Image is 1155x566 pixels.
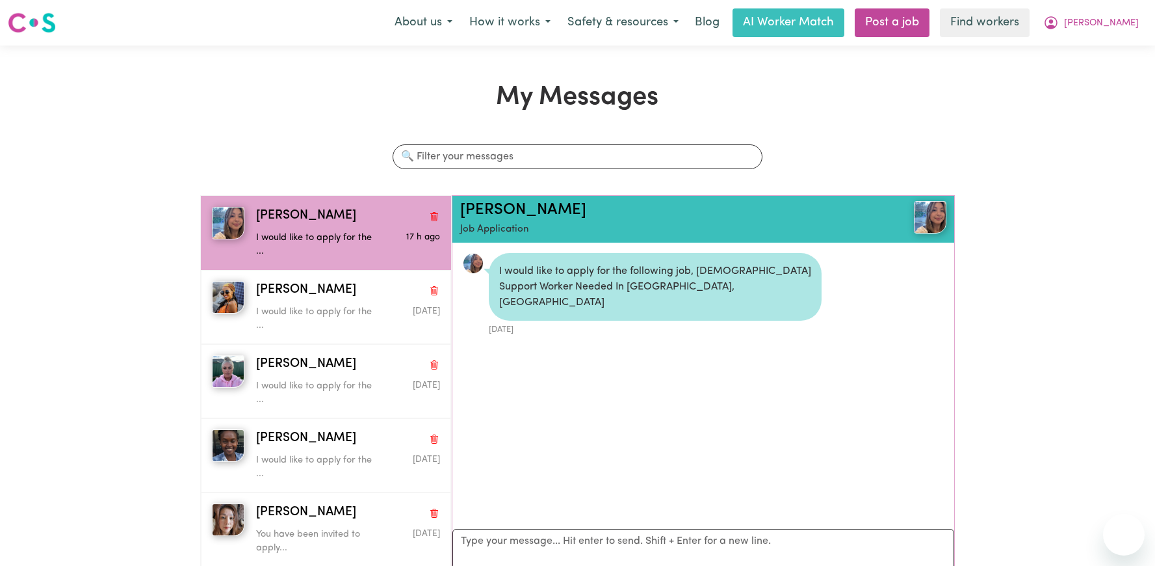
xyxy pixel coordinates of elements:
a: Pia E [865,201,946,234]
img: Ruth R [212,429,244,462]
div: [DATE] [489,321,822,336]
a: [PERSON_NAME] [460,202,586,218]
span: Message sent on August 1, 2025 [406,233,440,241]
span: [PERSON_NAME] [256,207,356,226]
iframe: Button to launch messaging window [1103,514,1145,556]
span: Message sent on August 1, 2025 [413,307,440,316]
span: [PERSON_NAME] [256,281,356,300]
a: Find workers [940,8,1030,37]
span: [PERSON_NAME] [1064,16,1139,31]
p: I would like to apply for the ... [256,379,379,407]
p: I would like to apply for the ... [256,231,379,259]
button: Delete conversation [428,282,440,299]
span: [PERSON_NAME] [256,429,356,448]
h1: My Messages [200,82,955,113]
span: [PERSON_NAME] [256,355,356,374]
p: I would like to apply for the ... [256,305,379,333]
img: Careseekers logo [8,11,56,34]
img: View Pia E's profile [914,201,946,234]
button: Delete conversation [428,504,440,521]
img: Hui L [212,504,244,536]
button: Delete conversation [428,208,440,224]
a: Careseekers logo [8,8,56,38]
a: View Pia E's profile [463,253,484,274]
button: Pia E[PERSON_NAME]Delete conversationI would like to apply for the ...Message sent on August 1, 2025 [201,196,451,270]
button: Whitney B[PERSON_NAME]Delete conversationI would like to apply for the ...Message sent on August ... [201,344,451,418]
input: 🔍 Filter your messages [393,144,762,169]
p: I would like to apply for the ... [256,453,379,481]
button: How it works [461,9,559,36]
span: Message sent on August 6, 2025 [413,381,440,390]
span: Message sent on August 3, 2025 [413,530,440,538]
button: Delete conversation [428,430,440,447]
div: I would like to apply for the following job, [DEMOGRAPHIC_DATA] Support Worker Needed In [GEOGRAP... [489,253,822,321]
p: You have been invited to apply... [256,528,379,556]
a: AI Worker Match [733,8,844,37]
button: My Account [1035,9,1147,36]
a: Post a job [855,8,929,37]
p: Job Application [460,222,865,237]
img: Jannat Masembe K [212,281,244,314]
img: 7F6D27F3B317B5E7E0A924CB9C68DCC7_avatar_blob [463,253,484,274]
img: Whitney B [212,355,244,388]
a: Blog [687,8,727,37]
button: Safety & resources [559,9,687,36]
button: Ruth R[PERSON_NAME]Delete conversationI would like to apply for the ...Message sent on August 3, ... [201,418,451,492]
button: Jannat Masembe K[PERSON_NAME]Delete conversationI would like to apply for the ...Message sent on ... [201,270,451,344]
button: Delete conversation [428,356,440,373]
img: Pia E [212,207,244,239]
button: About us [386,9,461,36]
span: [PERSON_NAME] [256,504,356,522]
span: Message sent on August 3, 2025 [413,455,440,464]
